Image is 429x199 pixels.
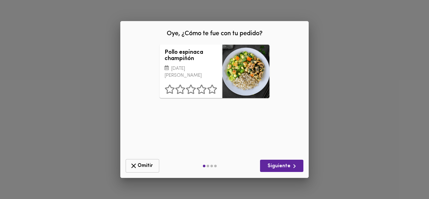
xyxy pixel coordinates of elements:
span: Oye, ¿Cómo te fue con tu pedido? [167,30,263,37]
button: Siguiente [260,160,303,172]
span: Omitir [130,162,155,170]
button: Omitir [126,159,159,173]
h3: Pollo espinaca champiñón [165,50,217,62]
span: Siguiente [265,162,298,170]
p: [DATE][PERSON_NAME] [165,65,217,80]
div: Pollo espinaca champiñón [222,45,269,98]
iframe: Messagebird Livechat Widget [393,163,423,193]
